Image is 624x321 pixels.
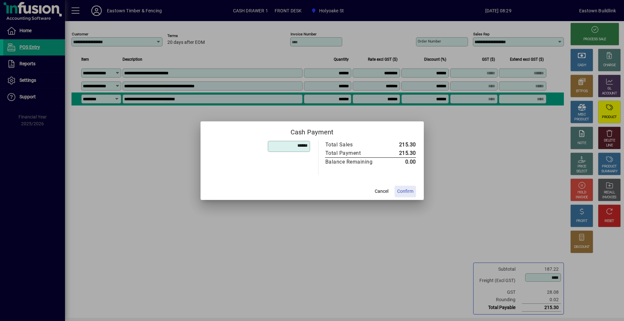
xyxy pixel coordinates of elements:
[201,121,424,140] h2: Cash Payment
[325,141,386,149] td: Total Sales
[325,149,386,158] td: Total Payment
[395,186,416,197] button: Confirm
[371,186,392,197] button: Cancel
[325,158,380,166] div: Balance Remaining
[375,188,388,195] span: Cancel
[386,141,416,149] td: 215.30
[386,157,416,166] td: 0.00
[397,188,413,195] span: Confirm
[386,149,416,158] td: 215.30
